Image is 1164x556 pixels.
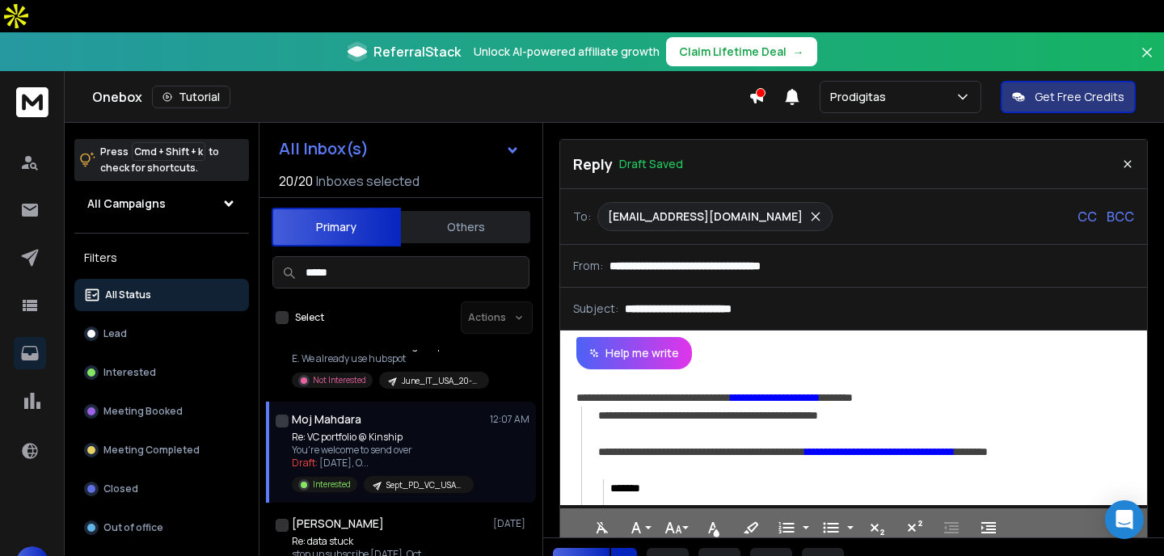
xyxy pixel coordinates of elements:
button: Help me write [576,337,692,369]
button: Claim Lifetime Deal→ [666,37,817,66]
p: BCC [1107,207,1134,226]
span: 20 / 20 [279,171,313,191]
p: All Status [105,289,151,301]
p: To: [573,208,591,225]
p: You're welcome to send over [292,444,474,457]
button: Closed [74,473,249,505]
button: All Inbox(s) [266,133,533,165]
p: Draft Saved [619,156,683,172]
h3: Inboxes selected [316,171,420,191]
p: Sept_PD_VC_USA+CAN_Clay [386,479,464,491]
p: From: [573,258,603,274]
button: Increase Indent (⌘]) [973,512,1004,544]
p: Interested [313,478,351,491]
label: Select [295,311,324,324]
button: Primary [272,208,401,246]
p: Press to check for shortcuts. [100,144,219,176]
p: Re: data stuck [292,535,486,548]
button: Out of office [74,512,249,544]
button: Unordered List [816,512,846,544]
p: June_IT_USA_20-500_Growth_VP_HEAD_DIRECTOR [402,375,479,387]
p: Meeting Completed [103,444,200,457]
span: → [793,44,804,60]
button: Meeting Booked [74,395,249,428]
span: [DATE], O ... [319,456,369,470]
div: Open Intercom Messenger [1105,500,1144,539]
button: Close banner [1137,42,1158,81]
button: Subscript [862,512,892,544]
p: Lead [103,327,127,340]
button: Superscript [899,512,930,544]
p: Not Interested [313,374,366,386]
p: Closed [103,482,138,495]
button: Meeting Completed [74,434,249,466]
p: E. We already use hubspot [292,352,486,365]
button: Others [401,209,530,245]
p: Unlock AI-powered affiliate growth [474,44,660,60]
span: Cmd + Shift + k [132,142,205,161]
p: Out of office [103,521,163,534]
p: [DATE] [493,517,529,530]
span: Draft: [292,456,318,470]
p: Get Free Credits [1035,89,1124,105]
button: All Status [74,279,249,311]
button: Interested [74,356,249,389]
button: Decrease Indent (⌘[) [936,512,967,544]
p: Reply [573,153,613,175]
button: Clear Formatting [587,512,618,544]
h1: All Inbox(s) [279,141,369,157]
p: Interested [103,366,156,379]
button: Tutorial [152,86,230,108]
span: ReferralStack [373,42,461,61]
button: Lead [74,318,249,350]
h1: All Campaigns [87,196,166,212]
button: Get Free Credits [1001,81,1136,113]
p: Meeting Booked [103,405,183,418]
h3: Filters [74,246,249,269]
p: 12:07 AM [490,413,529,426]
p: Subject: [573,301,618,317]
button: Unordered List [844,512,857,544]
p: Re: VC portfolio @ Kinship [292,431,474,444]
h1: [PERSON_NAME] [292,516,384,532]
button: All Campaigns [74,187,249,220]
p: Prodigitas [830,89,892,105]
div: Onebox [92,86,749,108]
h1: Moj Mahdara [292,411,361,428]
p: [EMAIL_ADDRESS][DOMAIN_NAME] [608,208,803,225]
p: CC [1078,207,1097,226]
